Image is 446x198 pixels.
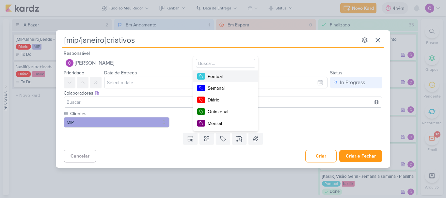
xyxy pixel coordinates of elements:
button: Criar e Fechar [339,150,382,162]
img: Carlos Lima [66,59,73,67]
div: Diário [208,97,250,103]
div: In Progress [340,79,365,86]
label: Prioridade [64,70,84,76]
button: Mensal [193,117,258,129]
button: Diário [193,94,258,106]
button: Criar [305,150,337,162]
button: Quinzenal [193,106,258,117]
input: Kard Sem Título [62,34,358,46]
label: Data de Entrega [104,70,137,76]
button: [PERSON_NAME] [64,57,382,69]
button: Pontual [193,70,258,82]
label: Clientes [70,110,169,117]
div: Pontual [208,73,250,80]
button: Cancelar [64,150,96,162]
div: Semanal [208,85,250,92]
div: Quinzenal [208,108,250,115]
input: Buscar [65,98,381,106]
button: MIP [64,117,169,128]
label: Status [330,70,342,76]
div: Colaboradores [64,90,382,97]
label: Responsável [64,51,90,56]
button: In Progress [330,77,382,88]
span: [PERSON_NAME] [75,59,114,67]
input: Select a date [104,77,327,88]
input: Buscar... [196,59,255,68]
div: Mensal [208,120,250,127]
button: Semanal [193,82,258,94]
